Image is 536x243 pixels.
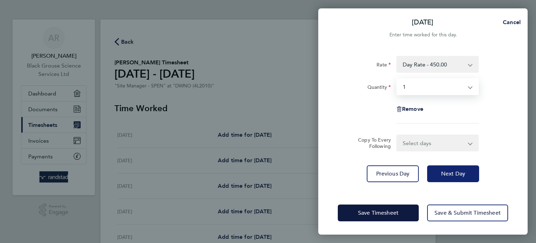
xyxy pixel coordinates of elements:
span: Remove [402,106,423,112]
button: Cancel [492,15,528,29]
label: Copy To Every Following [352,137,391,149]
button: Previous Day [367,165,419,182]
span: Save Timesheet [358,209,399,216]
p: [DATE] [412,17,433,27]
button: Remove [396,106,423,112]
span: Save & Submit Timesheet [434,209,501,216]
span: Next Day [441,170,465,177]
button: Next Day [427,165,479,182]
span: Cancel [501,19,521,26]
label: Rate [377,62,391,70]
label: Quantity [367,84,391,92]
div: Enter time worked for this day. [318,31,528,39]
button: Save Timesheet [338,205,419,221]
button: Save & Submit Timesheet [427,205,508,221]
span: Previous Day [376,170,410,177]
